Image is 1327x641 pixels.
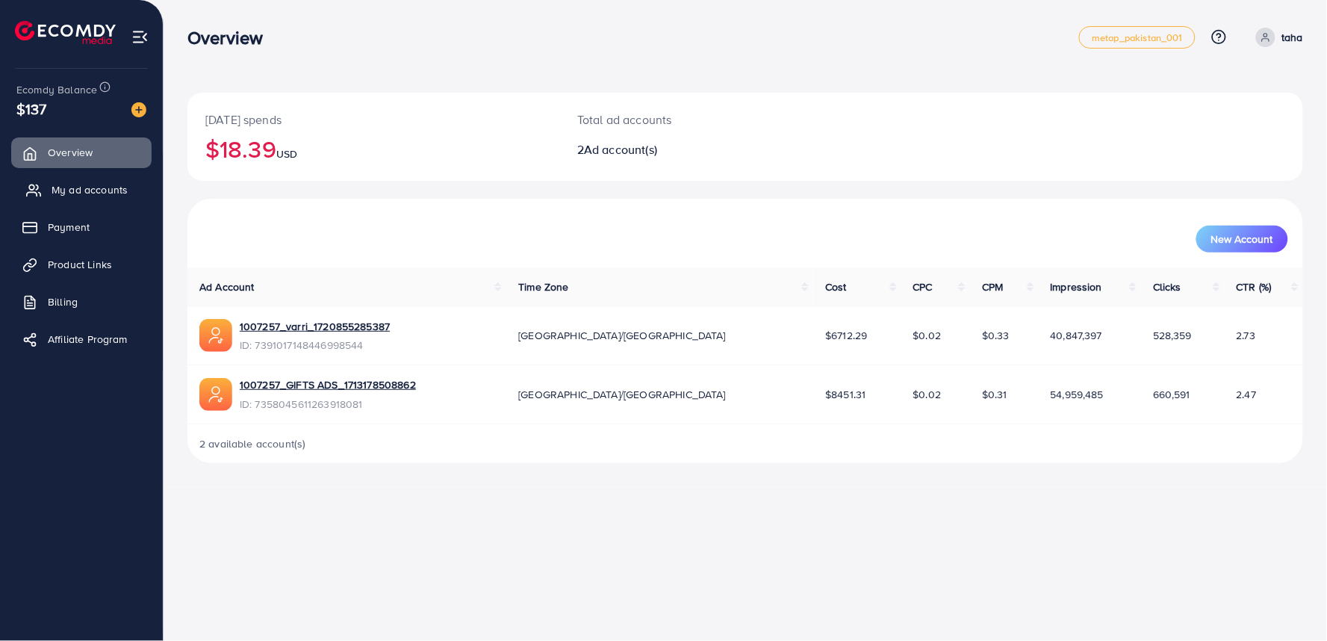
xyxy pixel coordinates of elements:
[131,28,149,46] img: menu
[240,397,416,412] span: ID: 7358045611263918081
[518,328,726,343] span: [GEOGRAPHIC_DATA]/[GEOGRAPHIC_DATA]
[199,436,306,451] span: 2 available account(s)
[240,338,390,353] span: ID: 7391017148446998544
[11,212,152,242] a: Payment
[11,287,152,317] a: Billing
[48,220,90,235] span: Payment
[187,27,275,49] h3: Overview
[1237,387,1257,402] span: 2.47
[913,328,942,343] span: $0.02
[11,324,152,354] a: Affiliate Program
[52,182,128,197] span: My ad accounts
[1153,387,1190,402] span: 660,591
[199,378,232,411] img: ic-ads-acc.e4c84228.svg
[11,137,152,167] a: Overview
[48,145,93,160] span: Overview
[825,279,847,294] span: Cost
[1264,574,1316,630] iframe: Chat
[1153,279,1181,294] span: Clicks
[577,143,821,157] h2: 2
[825,387,865,402] span: $8451.31
[982,387,1007,402] span: $0.31
[577,111,821,128] p: Total ad accounts
[1211,234,1273,244] span: New Account
[131,102,146,117] img: image
[15,21,116,44] img: logo
[1051,328,1103,343] span: 40,847,397
[48,294,78,309] span: Billing
[825,328,867,343] span: $6712.29
[982,328,1010,343] span: $0.33
[205,134,541,163] h2: $18.39
[1153,328,1192,343] span: 528,359
[518,387,726,402] span: [GEOGRAPHIC_DATA]/[GEOGRAPHIC_DATA]
[48,332,128,347] span: Affiliate Program
[199,319,232,352] img: ic-ads-acc.e4c84228.svg
[1051,279,1103,294] span: Impression
[1079,26,1196,49] a: metap_pakistan_001
[1281,28,1303,46] p: taha
[913,279,933,294] span: CPC
[240,377,416,392] a: 1007257_GIFTS ADS_1713178508862
[584,141,657,158] span: Ad account(s)
[240,319,390,334] a: 1007257_varri_1720855285387
[276,146,297,161] span: USD
[1051,387,1104,402] span: 54,959,485
[1237,279,1272,294] span: CTR (%)
[518,279,568,294] span: Time Zone
[16,82,97,97] span: Ecomdy Balance
[205,111,541,128] p: [DATE] spends
[48,257,112,272] span: Product Links
[11,250,152,279] a: Product Links
[1196,226,1288,253] button: New Account
[1250,28,1303,47] a: taha
[1237,328,1256,343] span: 2.73
[16,98,47,120] span: $137
[11,175,152,205] a: My ad accounts
[199,279,255,294] span: Ad Account
[913,387,942,402] span: $0.02
[1092,33,1183,43] span: metap_pakistan_001
[982,279,1003,294] span: CPM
